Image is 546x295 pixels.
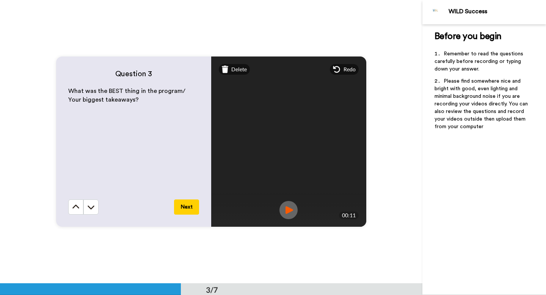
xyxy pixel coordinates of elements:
div: Redo [330,64,359,75]
div: 00:11 [339,212,359,219]
div: WILD Success [449,8,546,15]
span: Before you begin [435,32,502,41]
h4: Question 3 [68,69,199,79]
img: ic_record_play.svg [279,201,298,219]
span: What was the BEST thing in the program/ Your biggest takeaways? [68,88,187,103]
span: Delete [231,66,247,73]
span: Remember to read the questions carefully before recording or typing down your answer. [435,51,525,72]
span: Please find somewhere nice and bright with good, even lighting and minimal background noise if yo... [435,78,529,129]
div: Delete [219,64,250,75]
div: 3/7 [194,284,230,295]
button: Next [174,199,199,215]
span: Redo [344,66,356,73]
img: Profile Image [427,3,445,21]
